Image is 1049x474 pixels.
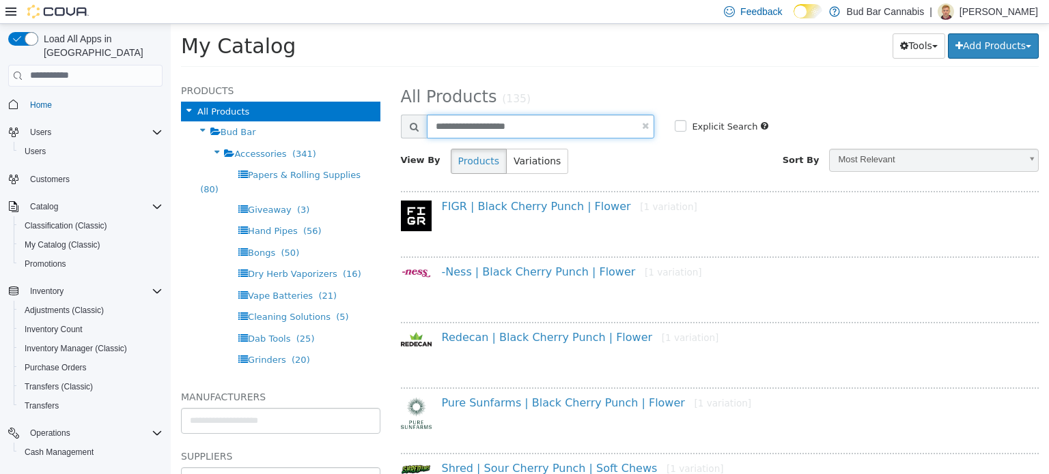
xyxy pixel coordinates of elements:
[518,96,587,110] label: Explicit Search
[14,396,168,415] button: Transfers
[25,425,76,441] button: Operations
[14,339,168,358] button: Inventory Manager (Classic)
[230,131,270,141] span: View By
[271,176,527,189] a: FIGR | Black Cherry Punch | Flower[1 variation]
[14,216,168,235] button: Classification (Classic)
[30,286,64,297] span: Inventory
[19,321,88,338] a: Inventory Count
[148,267,166,277] span: (21)
[126,310,144,320] span: (25)
[77,310,120,320] span: Dab Tools
[491,308,548,319] small: [1 variation]
[77,224,104,234] span: Bongs
[230,177,261,207] img: 150
[111,224,129,234] span: (50)
[19,359,92,376] a: Purchase Orders
[10,10,125,34] span: My Catalog
[30,100,52,110] span: Home
[10,365,210,381] h5: Manufacturers
[25,283,163,299] span: Inventory
[19,398,163,414] span: Transfers
[3,169,168,189] button: Customers
[19,218,163,234] span: Classification (Classic)
[19,398,64,414] a: Transfers
[25,400,59,411] span: Transfers
[19,379,163,395] span: Transfers (Classic)
[335,125,397,150] button: Variations
[25,283,69,299] button: Inventory
[126,181,139,191] span: (3)
[3,424,168,443] button: Operations
[38,32,163,59] span: Load All Apps in [GEOGRAPHIC_DATA]
[19,237,106,253] a: My Catalog (Classic)
[25,447,94,458] span: Cash Management
[25,96,163,113] span: Home
[3,123,168,142] button: Users
[25,171,163,188] span: Customers
[25,220,107,231] span: Classification (Classic)
[230,63,326,83] span: All Products
[121,331,139,341] span: (20)
[19,379,98,395] a: Transfers (Classic)
[27,83,79,93] span: All Products
[27,5,89,18] img: Cova
[25,171,75,188] a: Customers
[659,125,850,147] span: Most Relevant
[794,18,794,19] span: Dark Mode
[19,302,163,319] span: Adjustments (Classic)
[77,267,142,277] span: Vape Batteries
[132,202,151,212] span: (56)
[19,143,51,160] a: Users
[230,441,261,451] img: 150
[25,198,163,215] span: Catalog
[19,444,163,460] span: Cash Management
[19,340,163,357] span: Inventory Manager (Classic)
[30,174,70,185] span: Customers
[25,124,163,140] span: Users
[474,243,531,254] small: [1 variation]
[30,201,58,212] span: Catalog
[722,10,774,35] button: Tools
[230,373,261,406] img: 150
[777,10,868,35] button: Add Products
[14,301,168,320] button: Adjustments (Classic)
[77,288,160,298] span: Cleaning Solutions
[30,428,70,439] span: Operations
[19,237,163,253] span: My Catalog (Classic)
[19,218,113,234] a: Classification (Classic)
[14,443,168,462] button: Cash Management
[10,59,210,75] h5: Products
[29,160,48,171] span: (80)
[19,143,163,160] span: Users
[612,131,649,141] span: Sort By
[280,125,336,150] button: Products
[271,438,553,451] a: Shred | Sour Cherry Punch | Soft Chews[1 variation]
[19,444,99,460] a: Cash Management
[271,307,548,320] a: Redecan | Black Cherry Punch | Flower[1 variation]
[25,305,104,316] span: Adjustments (Classic)
[19,256,72,272] a: Promotions
[230,308,261,324] img: 150
[14,235,168,254] button: My Catalog (Classic)
[496,439,553,450] small: [1 variation]
[64,125,115,135] span: Accessories
[3,282,168,301] button: Inventory
[331,69,360,81] small: (135)
[3,197,168,216] button: Catalog
[25,324,83,335] span: Inventory Count
[960,3,1038,20] p: [PERSON_NAME]
[19,256,163,272] span: Promotions
[271,372,581,385] a: Pure Sunfarms | Black Cherry Punch | Flower[1 variation]
[19,359,163,376] span: Purchase Orders
[523,374,581,385] small: [1 variation]
[25,362,87,373] span: Purchase Orders
[25,343,127,354] span: Inventory Manager (Classic)
[77,245,167,255] span: Dry Herb Vaporizers
[77,181,121,191] span: Giveaway
[14,142,168,161] button: Users
[25,381,93,392] span: Transfers (Classic)
[658,125,868,148] a: Most Relevant
[740,5,782,18] span: Feedback
[25,124,57,140] button: Users
[77,331,115,341] span: Grinders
